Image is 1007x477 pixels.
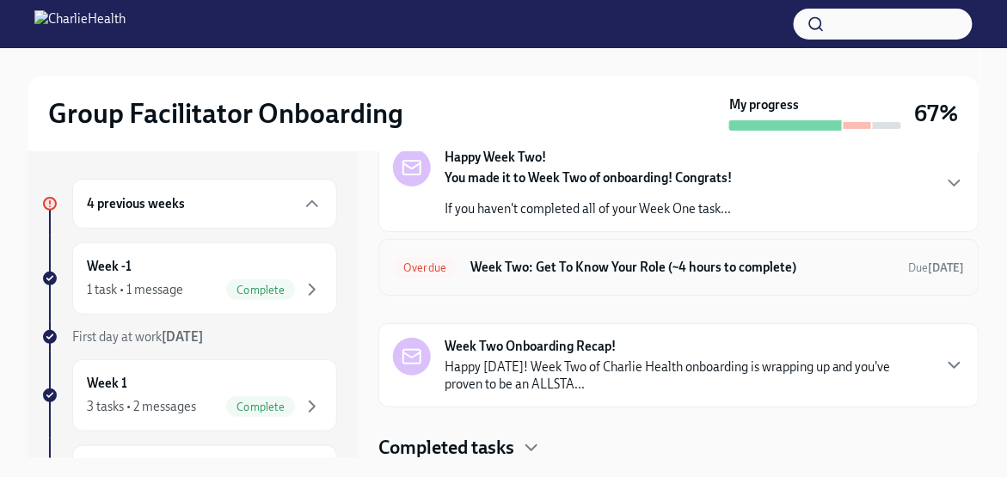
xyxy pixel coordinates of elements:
h6: Week Two: Get To Know Your Role (~4 hours to complete) [470,258,895,277]
h2: Group Facilitator Onboarding [48,96,403,131]
strong: My progress [729,96,799,113]
h6: Week -1 [87,257,132,276]
strong: Week Two Onboarding Recap! [445,338,616,355]
a: First day at work[DATE] [41,328,337,346]
p: Happy [DATE]! Week Two of Charlie Health onboarding is wrapping up and you've proven to be an ALL... [445,358,930,393]
strong: [DATE] [929,261,965,274]
span: Due [909,261,965,274]
span: Overdue [393,261,457,274]
a: OverdueWeek Two: Get To Know Your Role (~4 hours to complete)Due[DATE] [393,254,965,281]
strong: You made it to Week Two of onboarding! Congrats! [445,170,732,186]
h6: 4 previous weeks [87,194,185,213]
img: CharlieHealth [34,10,126,38]
a: Week -11 task • 1 messageComplete [41,242,337,315]
span: Complete [226,401,295,413]
span: September 23rd, 2025 09:00 [909,260,965,276]
h4: Completed tasks [378,435,514,461]
h6: Week 1 [87,374,127,393]
span: First day at work [72,329,203,345]
span: Complete [226,284,295,297]
strong: Happy Week Two! [445,149,546,166]
p: If you haven't completed all of your Week One task... [445,200,732,217]
div: 3 tasks • 2 messages [87,398,196,415]
a: Week 13 tasks • 2 messagesComplete [41,359,337,431]
h3: 67% [915,98,959,129]
div: 1 task • 1 message [87,281,183,298]
div: 4 previous weeks [72,179,337,229]
div: Completed tasks [378,435,979,461]
strong: [DATE] [162,329,203,345]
